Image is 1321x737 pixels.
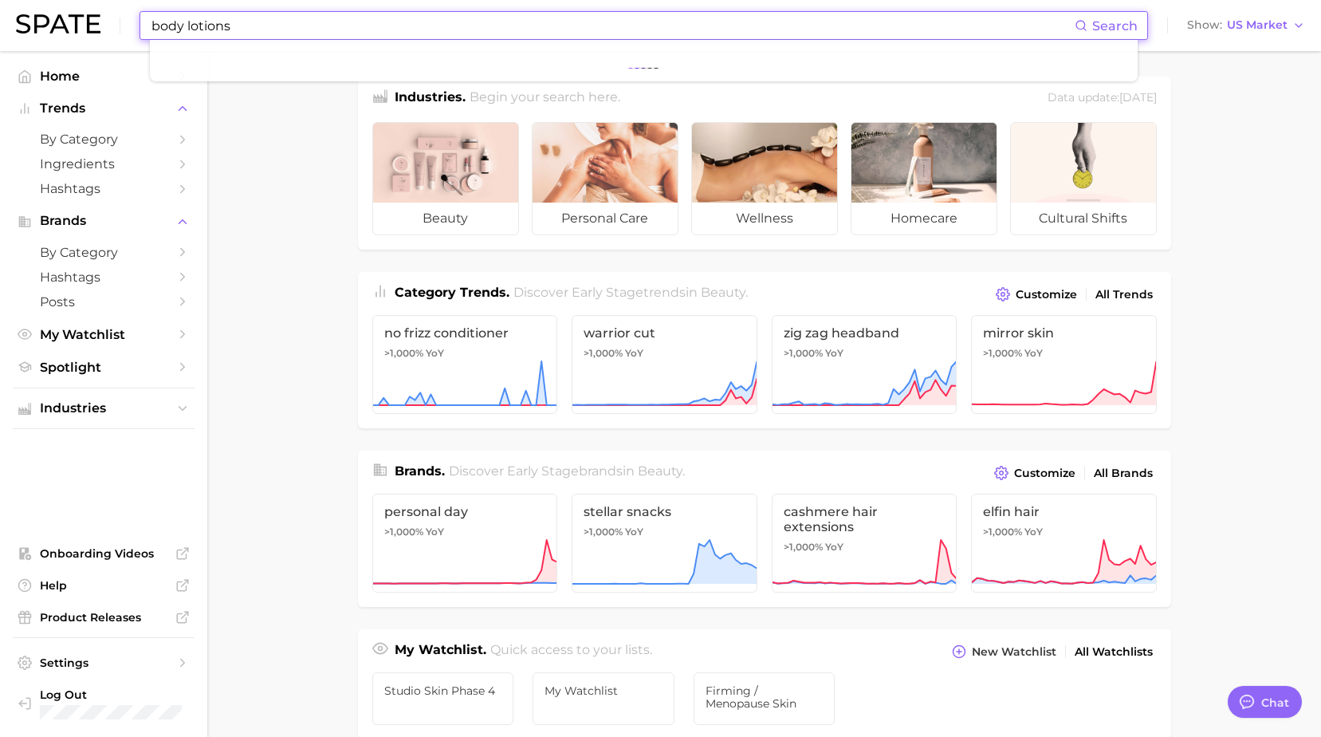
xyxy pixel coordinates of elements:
span: Spotlight [40,360,167,375]
span: All Brands [1094,467,1153,480]
a: zig zag headband>1,000% YoY [772,315,957,414]
span: YoY [426,347,444,360]
input: Search here for a brand, industry, or ingredient [150,12,1075,39]
span: beauty [373,203,518,235]
span: >1,000% [784,347,823,359]
span: Help [40,578,167,593]
span: Category Trends . [395,285,509,300]
span: >1,000% [584,526,623,538]
h1: My Watchlist. [395,640,486,663]
h1: Industries. [395,88,466,109]
span: Discover Early Stage trends in . [513,285,748,300]
span: cultural shifts [1011,203,1156,235]
a: Settings [13,651,195,675]
span: no frizz conditioner [384,325,546,341]
span: Search [1092,18,1138,33]
a: Ingredients [13,152,195,176]
a: Onboarding Videos [13,542,195,566]
span: Show [1187,21,1222,30]
a: by Category [13,240,195,265]
span: Log Out [40,688,219,702]
span: Studio Skin Phase 4 [384,684,502,697]
span: My Watchlist [40,327,167,342]
a: All Watchlists [1071,641,1157,663]
span: All Watchlists [1075,645,1153,659]
h2: Quick access to your lists. [490,640,652,663]
span: Hashtags [40,181,167,196]
span: >1,000% [384,526,423,538]
a: elfin hair>1,000% YoY [971,494,1157,593]
span: homecare [851,203,997,235]
a: mirror skin>1,000% YoY [971,315,1157,414]
span: >1,000% [584,347,623,359]
span: stellar snacks [584,504,745,519]
a: wellness [691,122,838,235]
span: My Watchlist [545,684,662,697]
a: Studio Skin Phase 4 [372,672,514,725]
span: YoY [426,526,444,538]
a: Product Releases [13,605,195,629]
span: New Watchlist [972,645,1056,659]
span: Posts [40,294,167,309]
a: cultural shifts [1010,122,1157,235]
span: Onboarding Videos [40,546,167,561]
span: personal care [533,203,678,235]
a: All Trends [1091,284,1157,305]
span: >1,000% [983,347,1022,359]
div: Data update: [DATE] [1048,88,1157,109]
span: YoY [1024,347,1043,360]
span: zig zag headband [784,325,946,341]
span: Trends [40,101,167,116]
a: Posts [13,290,195,314]
h2: Begin your search here. [470,88,620,109]
span: mirror skin [983,325,1145,341]
span: Product Releases [40,610,167,625]
span: Hashtags [40,270,167,285]
a: stellar snacks>1,000% YoY [572,494,757,593]
span: US Market [1227,21,1288,30]
span: Customize [1016,288,1077,301]
span: >1,000% [784,541,823,553]
a: no frizz conditioner>1,000% YoY [372,315,558,414]
button: New Watchlist [948,640,1060,663]
a: My Watchlist [13,322,195,347]
a: warrior cut>1,000% YoY [572,315,757,414]
a: Firming / Menopause Skin [694,672,835,725]
button: Customize [992,283,1080,305]
span: YoY [625,347,643,360]
button: Customize [990,462,1079,484]
span: Discover Early Stage brands in . [449,463,685,479]
button: Trends [13,97,195,120]
span: wellness [692,203,837,235]
span: All Trends [1095,288,1153,301]
button: ShowUS Market [1183,15,1309,36]
a: Home [13,64,195,89]
span: by Category [40,245,167,260]
a: Hashtags [13,265,195,290]
span: Industries [40,401,167,416]
span: Customize [1014,467,1075,480]
span: Ingredients [40,156,167,171]
span: >1,000% [983,526,1022,538]
span: >1,000% [384,347,423,359]
span: Settings [40,656,167,670]
a: personal care [532,122,678,235]
a: All Brands [1090,463,1157,484]
span: Brands [40,214,167,228]
a: cashmere hair extensions>1,000% YoY [772,494,957,593]
span: elfin hair [983,504,1145,519]
a: Help [13,573,195,597]
a: homecare [851,122,997,235]
span: cashmere hair extensions [784,504,946,534]
a: Hashtags [13,176,195,201]
span: Brands . [395,463,445,479]
a: personal day>1,000% YoY [372,494,558,593]
button: Industries [13,396,195,420]
span: beauty [638,463,682,479]
a: beauty [372,122,519,235]
span: personal day [384,504,546,519]
img: SPATE [16,14,100,33]
span: beauty [701,285,745,300]
span: YoY [625,526,643,538]
span: warrior cut [584,325,745,341]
